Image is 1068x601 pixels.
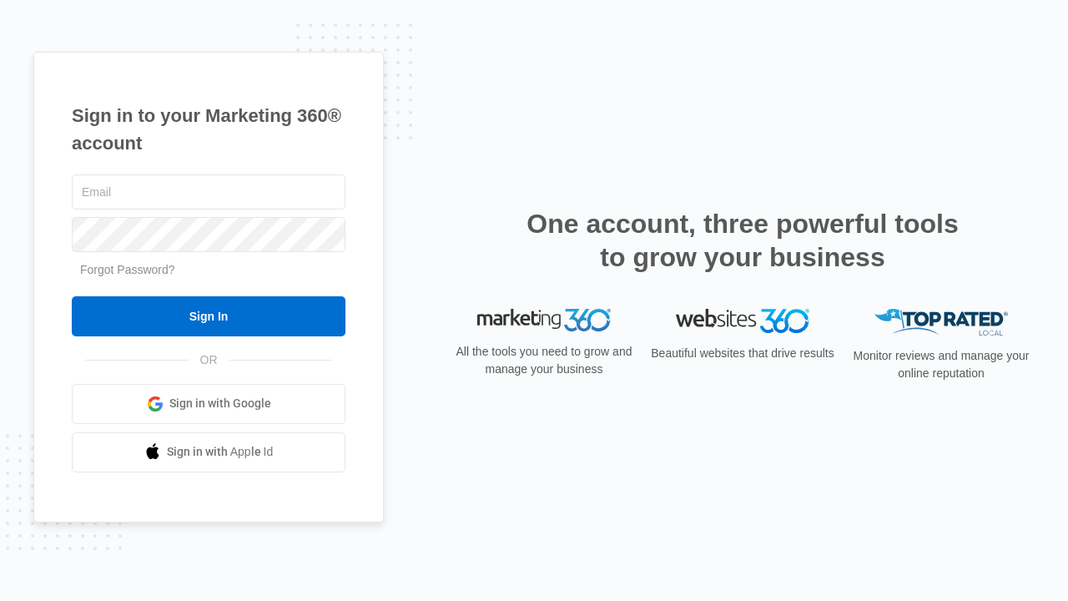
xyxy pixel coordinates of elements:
[451,343,637,378] p: All the tools you need to grow and manage your business
[169,395,271,412] span: Sign in with Google
[72,296,345,336] input: Sign In
[676,309,809,333] img: Websites 360
[72,384,345,424] a: Sign in with Google
[848,347,1035,382] p: Monitor reviews and manage your online reputation
[80,263,175,276] a: Forgot Password?
[167,443,274,461] span: Sign in with Apple Id
[72,102,345,157] h1: Sign in to your Marketing 360® account
[521,207,964,274] h2: One account, three powerful tools to grow your business
[649,345,836,362] p: Beautiful websites that drive results
[189,351,229,369] span: OR
[477,309,611,332] img: Marketing 360
[72,432,345,472] a: Sign in with Apple Id
[72,174,345,210] input: Email
[874,309,1008,336] img: Top Rated Local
